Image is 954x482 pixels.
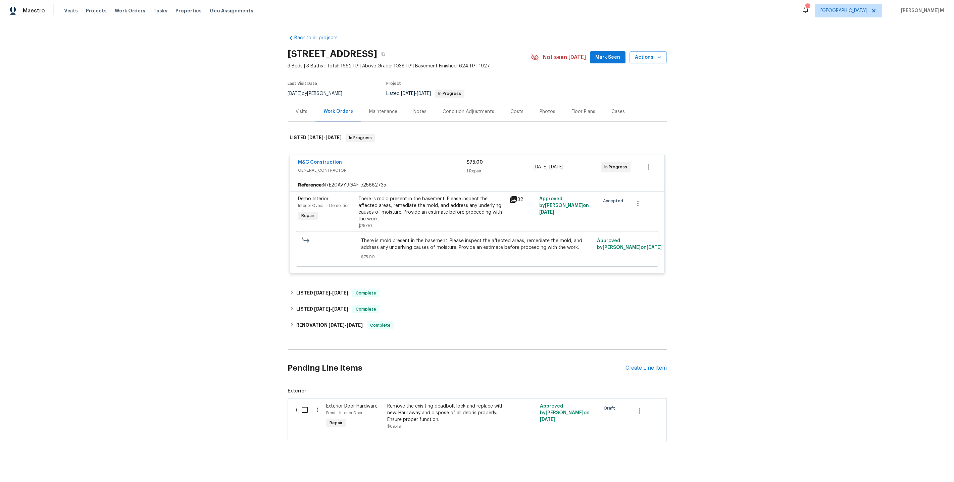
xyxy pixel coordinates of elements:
[358,196,505,222] div: There is mold present in the basement. Please inspect the affected areas, remediate the mold, and...
[115,7,145,14] span: Work Orders
[314,307,348,311] span: -
[353,290,379,297] span: Complete
[298,182,323,189] b: Reference:
[347,323,363,327] span: [DATE]
[805,4,810,11] div: 67
[288,51,377,57] h2: [STREET_ADDRESS]
[361,254,593,260] span: $75.00
[325,135,342,140] span: [DATE]
[590,51,625,64] button: Mark Seen
[288,63,531,69] span: 3 Beds | 3 Baths | Total: 1662 ft² | Above Grade: 1038 ft² | Basement Finished: 624 ft² | 1927
[326,411,362,415] span: Front - Interior Door
[611,108,625,115] div: Cases
[329,323,345,327] span: [DATE]
[358,224,372,228] span: $75.00
[509,196,536,204] div: 32
[820,7,867,14] span: [GEOGRAPHIC_DATA]
[367,322,393,329] span: Complete
[288,90,350,98] div: by [PERSON_NAME]
[210,7,253,14] span: Geo Assignments
[443,108,494,115] div: Condition Adjustments
[647,245,662,250] span: [DATE]
[298,197,329,201] span: Demo Interior
[288,91,302,96] span: [DATE]
[466,160,483,165] span: $75.00
[288,301,667,317] div: LISTED [DATE]-[DATE]Complete
[346,135,374,141] span: In Progress
[298,204,350,208] span: Interior Overall - Demolition
[288,317,667,333] div: RENOVATION [DATE]-[DATE]Complete
[332,290,348,295] span: [DATE]
[175,7,202,14] span: Properties
[361,237,593,251] span: There is mold present in the basement. Please inspect the affected areas, remediate the mold, and...
[288,353,625,384] h2: Pending Line Items
[510,108,523,115] div: Costs
[540,404,590,422] span: Approved by [PERSON_NAME] on
[369,108,397,115] div: Maintenance
[296,108,307,115] div: Visits
[314,290,348,295] span: -
[417,91,431,96] span: [DATE]
[543,54,586,61] span: Not seen [DATE]
[153,8,167,13] span: Tasks
[23,7,45,14] span: Maestro
[387,403,505,423] div: Remove the exisiting deadbolt lock and replace with new. Haul away and dispose of all debris prop...
[288,388,667,394] span: Exterior
[296,305,348,313] h6: LISTED
[288,82,317,86] span: Last Visit Date
[329,323,363,327] span: -
[413,108,426,115] div: Notes
[298,167,466,174] span: GENERAL_CONTRACTOR
[290,179,664,191] div: N7E20AVY9G4F-e25882735
[603,198,626,204] span: Accepted
[386,91,464,96] span: Listed
[539,197,589,215] span: Approved by [PERSON_NAME] on
[540,417,555,422] span: [DATE]
[288,285,667,301] div: LISTED [DATE]-[DATE]Complete
[386,82,401,86] span: Project
[401,91,431,96] span: -
[323,108,353,115] div: Work Orders
[327,420,345,426] span: Repair
[294,401,324,432] div: ( )
[630,51,667,64] button: Actions
[604,164,630,170] span: In Progress
[436,92,464,96] span: In Progress
[466,168,534,174] div: 1 Repair
[549,165,563,169] span: [DATE]
[64,7,78,14] span: Visits
[534,165,548,169] span: [DATE]
[539,210,554,215] span: [DATE]
[299,212,317,219] span: Repair
[288,127,667,149] div: LISTED [DATE]-[DATE]In Progress
[353,306,379,313] span: Complete
[597,238,662,250] span: Approved by [PERSON_NAME] on
[332,307,348,311] span: [DATE]
[307,135,323,140] span: [DATE]
[595,53,620,62] span: Mark Seen
[307,135,342,140] span: -
[314,307,330,311] span: [DATE]
[296,321,363,329] h6: RENOVATION
[635,53,661,62] span: Actions
[387,424,401,428] span: $69.49
[326,404,378,409] span: Exterior Door Hardware
[314,290,330,295] span: [DATE]
[296,289,348,297] h6: LISTED
[571,108,595,115] div: Floor Plans
[534,164,563,170] span: -
[298,160,342,165] a: M&G Construction
[898,7,944,14] span: [PERSON_NAME] M
[540,108,555,115] div: Photos
[625,365,667,371] div: Create Line Item
[604,405,618,412] span: Draft
[377,48,389,60] button: Copy Address
[290,134,342,142] h6: LISTED
[288,35,352,41] a: Back to all projects
[401,91,415,96] span: [DATE]
[86,7,107,14] span: Projects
